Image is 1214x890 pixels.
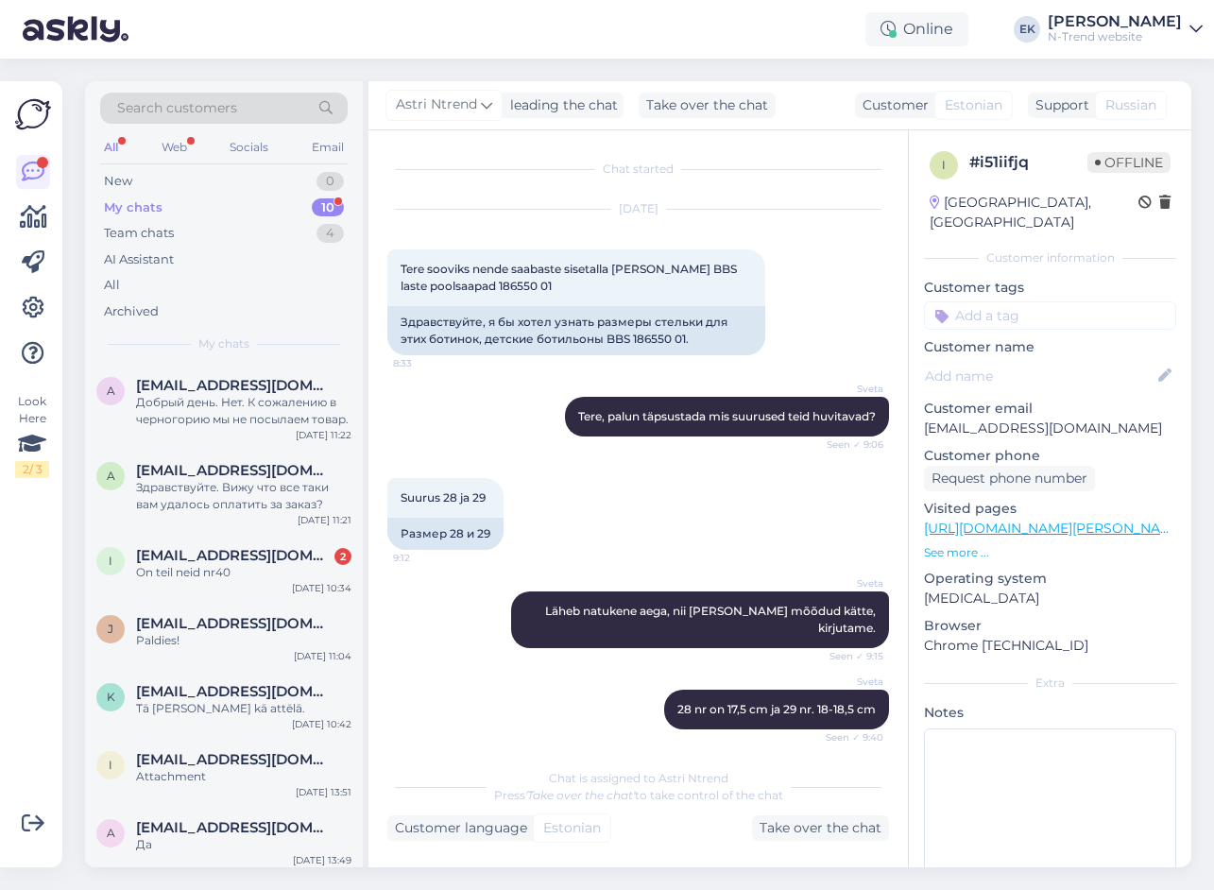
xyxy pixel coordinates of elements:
[1028,95,1089,115] div: Support
[117,98,237,118] span: Search customers
[1087,152,1171,173] span: Offline
[1048,14,1182,29] div: [PERSON_NAME]
[108,622,113,636] span: j
[100,135,122,160] div: All
[812,649,883,663] span: Seen ✓ 9:15
[15,461,49,478] div: 2 / 3
[1048,29,1182,44] div: N-Trend website
[812,675,883,689] span: Sveta
[924,703,1176,723] p: Notes
[924,466,1095,491] div: Request phone number
[930,193,1138,232] div: [GEOGRAPHIC_DATA], [GEOGRAPHIC_DATA]
[1048,14,1203,44] a: [PERSON_NAME]N-Trend website
[387,306,765,355] div: Здравствуйте, я бы хотел узнать размеры стельки для этих ботинок, детские ботильоны BBS 186550 01.
[924,675,1176,692] div: Extra
[924,337,1176,357] p: Customer name
[109,758,112,772] span: i
[136,768,351,785] div: Attachment
[308,135,348,160] div: Email
[1105,95,1156,115] span: Russian
[387,818,527,838] div: Customer language
[812,576,883,590] span: Sveta
[969,151,1087,174] div: # i51iifjq
[543,818,601,838] span: Estonian
[1014,16,1040,43] div: EK
[296,428,351,442] div: [DATE] 11:22
[549,771,728,785] span: Chat is assigned to Astri Ntrend
[104,198,162,217] div: My chats
[104,172,132,191] div: New
[924,544,1176,561] p: See more ...
[545,604,879,635] span: Läheb natukene aega, nii [PERSON_NAME] mõõdud kätte, kirjutame.
[396,94,477,115] span: Astri Ntrend
[924,301,1176,330] input: Add a tag
[316,172,344,191] div: 0
[136,564,351,581] div: On teil neid nr40
[136,547,333,564] span: indrek.luigujoe@gmail.com
[855,95,929,115] div: Customer
[104,224,174,243] div: Team chats
[401,262,740,293] span: Tere sooviks nende saabaste sisetalla [PERSON_NAME] BBS laste poolsaapad 186550 01
[136,819,333,836] span: a.nedilko@meta.ua
[865,12,968,46] div: Online
[639,93,776,118] div: Take over the chat
[15,393,49,478] div: Look Here
[925,366,1154,386] input: Add name
[924,278,1176,298] p: Customer tags
[136,615,333,632] span: janastepane@gmail.com
[393,551,464,565] span: 9:12
[107,469,115,483] span: a
[15,96,51,132] img: Askly Logo
[104,276,120,295] div: All
[924,399,1176,419] p: Customer email
[387,200,889,217] div: [DATE]
[109,554,112,568] span: i
[316,224,344,243] div: 4
[136,632,351,649] div: Paldies!
[942,158,946,172] span: i
[924,569,1176,589] p: Operating system
[136,462,333,479] span: altynay.iskakova99@gmail.com
[136,683,333,700] span: kiicha13@inbox.lv
[292,581,351,595] div: [DATE] 10:34
[136,479,351,513] div: Здравствуйте. Вижу что все таки вам удалось оплатить за заказ?
[494,788,783,802] span: Press to take control of the chat
[525,788,635,802] i: 'Take over the chat'
[293,853,351,867] div: [DATE] 13:49
[387,161,889,178] div: Chat started
[158,135,191,160] div: Web
[136,751,333,768] span: ivan0526@inbox.lv
[393,356,464,370] span: 8:33
[107,826,115,840] span: a
[812,437,883,452] span: Seen ✓ 9:06
[812,730,883,745] span: Seen ✓ 9:40
[924,636,1176,656] p: Chrome [TECHNICAL_ID]
[296,785,351,799] div: [DATE] 13:51
[104,302,159,321] div: Archived
[136,700,351,717] div: Tā [PERSON_NAME] kā attēlā.
[503,95,618,115] div: leading the chat
[107,384,115,398] span: a
[924,616,1176,636] p: Browser
[387,518,504,550] div: Размер 28 и 29
[677,702,876,716] span: 28 nr on 17,5 cm ja 29 nr. 18-18,5 cm
[945,95,1002,115] span: Estonian
[292,717,351,731] div: [DATE] 10:42
[198,335,249,352] span: My chats
[924,249,1176,266] div: Customer information
[334,548,351,565] div: 2
[107,690,115,704] span: k
[924,446,1176,466] p: Customer phone
[104,250,174,269] div: AI Assistant
[294,649,351,663] div: [DATE] 11:04
[226,135,272,160] div: Socials
[312,198,344,217] div: 10
[924,419,1176,438] p: [EMAIL_ADDRESS][DOMAIN_NAME]
[578,409,876,423] span: Tere, palun täpsustada mis suurused teid huvitavad?
[298,513,351,527] div: [DATE] 11:21
[401,490,486,505] span: Suurus 28 ja 29
[924,589,1176,608] p: [MEDICAL_DATA]
[924,499,1176,519] p: Visited pages
[136,836,351,853] div: Да
[812,382,883,396] span: Sveta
